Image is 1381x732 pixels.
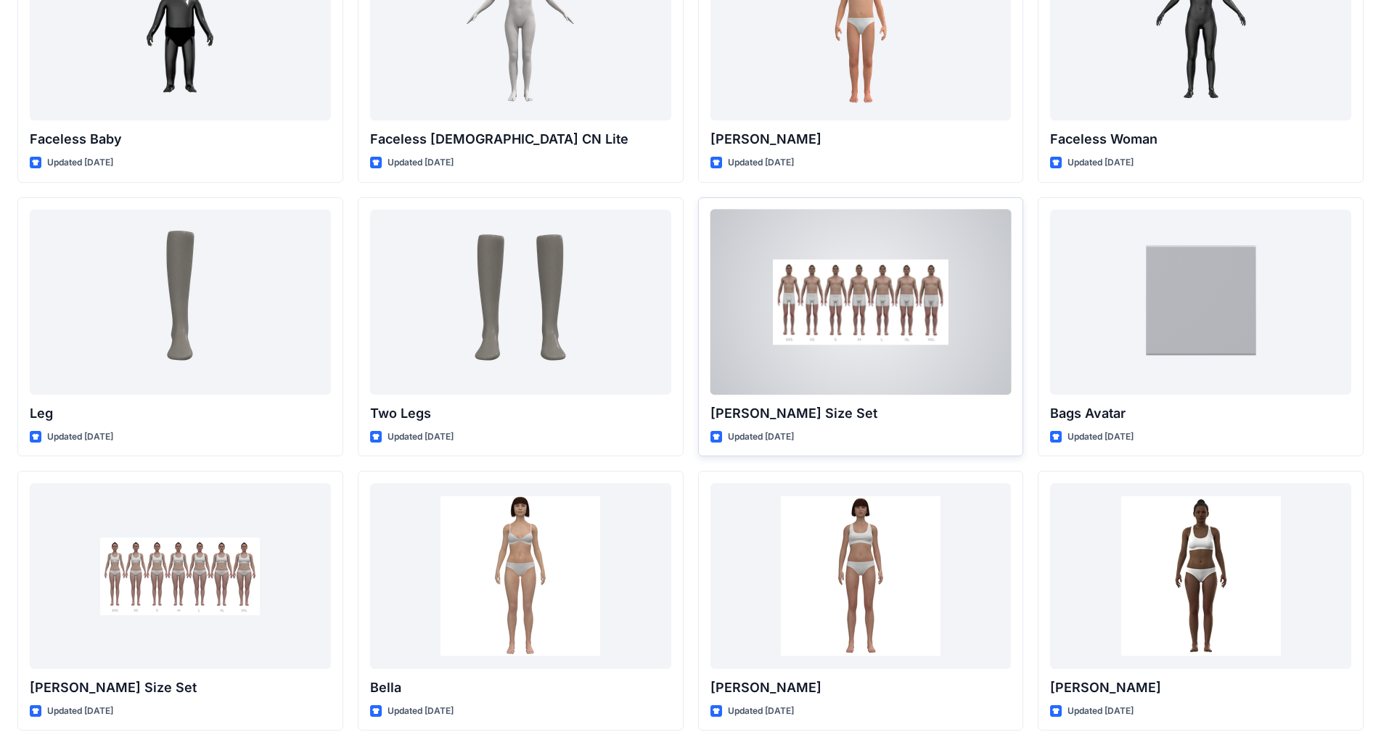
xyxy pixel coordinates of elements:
a: Bags Avatar [1050,210,1351,395]
p: Updated [DATE] [1067,155,1134,170]
p: Leg [30,403,331,424]
a: Two Legs [370,210,671,395]
p: Updated [DATE] [47,429,113,445]
p: [PERSON_NAME] [710,129,1012,149]
p: Faceless Woman [1050,129,1351,149]
p: Faceless Baby [30,129,331,149]
a: Gabrielle [1050,483,1351,668]
p: Updated [DATE] [388,429,454,445]
p: Updated [DATE] [47,155,113,170]
p: Updated [DATE] [388,155,454,170]
p: Bella [370,678,671,698]
p: Updated [DATE] [728,155,794,170]
a: Leg [30,210,331,395]
a: Emma [710,483,1012,668]
p: [PERSON_NAME] Size Set [710,403,1012,424]
p: [PERSON_NAME] [710,678,1012,698]
p: Bags Avatar [1050,403,1351,424]
p: Two Legs [370,403,671,424]
p: Updated [DATE] [728,429,794,445]
p: Updated [DATE] [388,704,454,719]
p: Updated [DATE] [1067,704,1134,719]
p: [PERSON_NAME] [1050,678,1351,698]
p: Updated [DATE] [728,704,794,719]
p: [PERSON_NAME] Size Set [30,678,331,698]
p: Faceless [DEMOGRAPHIC_DATA] CN Lite [370,129,671,149]
p: Updated [DATE] [47,704,113,719]
a: Bella [370,483,671,668]
a: Oliver Size Set [710,210,1012,395]
p: Updated [DATE] [1067,429,1134,445]
a: Olivia Size Set [30,483,331,668]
